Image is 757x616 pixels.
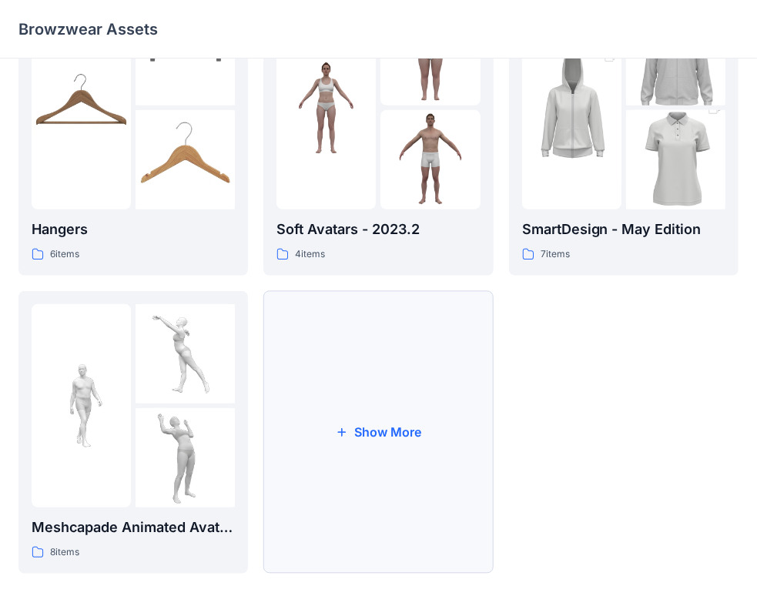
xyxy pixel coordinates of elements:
[276,58,376,157] img: folder 1
[626,85,725,235] img: folder 3
[136,304,235,403] img: folder 2
[295,246,325,263] p: 4 items
[276,219,480,240] p: Soft Avatars - 2023.2
[263,291,493,574] button: Show More
[522,33,621,182] img: folder 1
[32,219,235,240] p: Hangers
[136,110,235,209] img: folder 3
[32,517,235,538] p: Meshcapade Animated Avatars
[522,219,725,240] p: SmartDesign - May Edition
[18,291,248,574] a: folder 1folder 2folder 3Meshcapade Animated Avatars8items
[18,18,158,40] p: Browzwear Assets
[541,246,570,263] p: 7 items
[50,544,79,561] p: 8 items
[32,58,131,157] img: folder 1
[380,110,480,209] img: folder 3
[50,246,79,263] p: 6 items
[136,408,235,507] img: folder 3
[32,356,131,455] img: folder 1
